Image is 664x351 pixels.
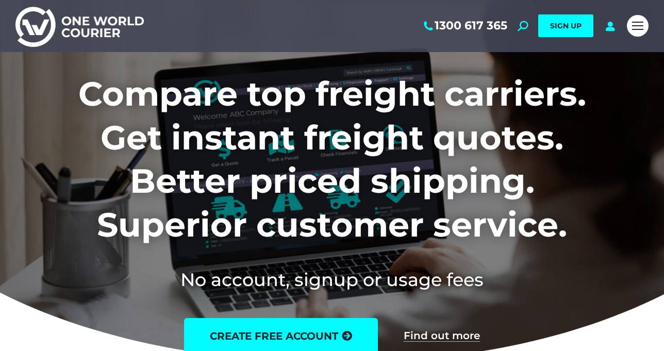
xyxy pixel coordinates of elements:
[550,21,582,30] span: SIGN UP
[15,5,144,47] img: One World Courier
[627,15,649,37] a: Mobile menu icon
[15,267,649,292] h2: No account, signup or usage fees
[538,14,593,37] a: SIGN UP
[422,19,507,32] a: 1300 617 365
[404,330,480,342] a: Find out more
[15,72,649,246] h1: Compare top freight carriers. Get instant freight quotes. Better priced shipping. Superior custom...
